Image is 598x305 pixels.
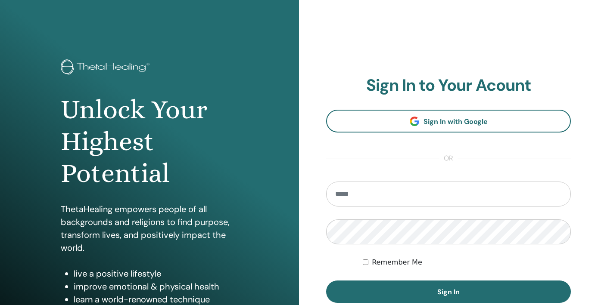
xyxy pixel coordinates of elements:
span: or [439,153,458,163]
p: ThetaHealing empowers people of all backgrounds and religions to find purpose, transform lives, a... [61,203,239,254]
div: Keep me authenticated indefinitely or until I manually logout [363,257,571,268]
span: Sign In with Google [424,117,488,126]
button: Sign In [326,280,571,303]
a: Sign In with Google [326,110,571,132]
h2: Sign In to Your Acount [326,76,571,96]
label: Remember Me [372,257,422,268]
li: live a positive lifestyle [74,267,239,280]
h1: Unlock Your Highest Potential [61,94,239,190]
span: Sign In [437,287,460,296]
li: improve emotional & physical health [74,280,239,293]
